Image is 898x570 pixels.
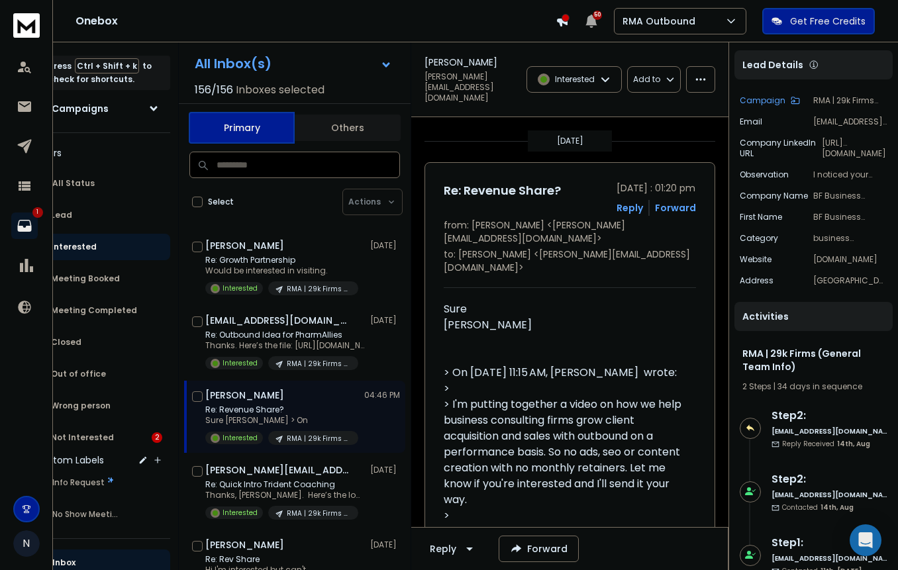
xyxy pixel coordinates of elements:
[51,210,72,220] p: Lead
[205,330,364,340] p: Re: Outbound Idea for PharmAllies
[742,58,803,71] p: Lead Details
[782,502,854,512] p: Contacted
[205,239,284,252] h1: [PERSON_NAME]
[430,542,456,555] div: Reply
[13,530,40,557] button: N
[777,381,862,392] span: 34 days in sequence
[27,170,170,197] button: All Status
[444,218,696,245] p: from: [PERSON_NAME] <[PERSON_NAME][EMAIL_ADDRESS][DOMAIN_NAME]>
[27,329,170,356] button: Closed
[813,233,887,244] p: business consulting firms
[13,13,40,38] img: logo
[205,255,358,265] p: Re: Growth Partnership
[655,201,696,214] div: Forward
[821,502,854,512] span: 14th, Aug
[205,538,284,551] h1: [PERSON_NAME]
[813,117,887,127] p: [EMAIL_ADDRESS][DOMAIN_NAME]
[52,509,122,520] span: No Show Meeting
[557,136,583,146] p: [DATE]
[364,390,400,401] p: 04:46 PM
[740,117,762,127] p: Email
[772,471,887,487] h6: Step 2 :
[223,283,258,293] p: Interested
[633,74,660,85] p: Add to
[617,181,696,195] p: [DATE] : 01:20 pm
[850,524,881,556] div: Open Intercom Messenger
[27,95,170,122] button: All Campaigns
[424,71,519,103] p: [PERSON_NAME][EMAIL_ADDRESS][DOMAIN_NAME]
[419,536,488,562] button: Reply
[35,453,104,467] h3: Custom Labels
[11,213,38,239] a: 1
[189,112,295,144] button: Primary
[782,439,870,449] p: Reply Received
[444,301,696,566] div: Sure [PERSON_NAME] > On [DATE] 11:15 AM, [PERSON_NAME] wrote: > > ﻿I'm putting together a video o...
[822,138,888,159] p: [URL][DOMAIN_NAME]
[27,297,170,324] button: Meeting Completed
[52,557,75,568] p: Inbox
[236,82,324,98] h3: Inboxes selected
[287,434,350,444] p: RMA | 29k Firms (General Team Info)
[837,439,870,449] span: 14th, Aug
[790,15,866,28] p: Get Free Credits
[223,508,258,518] p: Interested
[370,240,400,251] p: [DATE]
[51,432,114,443] p: Not Interested
[742,381,885,392] div: |
[740,191,808,201] p: Company Name
[27,361,170,387] button: Out of office
[740,254,772,265] p: Website
[772,553,887,563] h6: [EMAIL_ADDRESS][DOMAIN_NAME]
[424,56,497,69] h1: [PERSON_NAME]
[32,207,43,218] p: 1
[51,337,81,348] p: Closed
[195,57,272,70] h1: All Inbox(s)
[75,13,556,29] h1: Onebox
[813,275,887,286] p: [GEOGRAPHIC_DATA][PERSON_NAME], [GEOGRAPHIC_DATA]
[295,113,401,142] button: Others
[287,508,350,518] p: RMA | 29k Firms (General Team Info)
[27,501,170,528] button: No Show Meeting
[772,426,887,436] h6: [EMAIL_ADDRESS][DOMAIN_NAME]
[27,265,170,292] button: Meeting Booked
[370,540,400,550] p: [DATE]
[205,314,351,327] h1: [EMAIL_ADDRESS][DOMAIN_NAME]
[740,275,773,286] p: Address
[205,340,364,351] p: Thanks. Here’s the file: [URL][DOMAIN_NAME] [[URL][DOMAIN_NAME]] Basically, we help companies
[205,415,358,426] p: Sure [PERSON_NAME] > On
[184,50,403,77] button: All Inbox(s)
[48,60,152,86] p: Press to check for shortcuts.
[742,347,885,373] h1: RMA | 29k Firms (General Team Info)
[27,144,170,162] h3: Filters
[813,169,887,180] p: I noticed your focus on creative problem-solving helps small businesses find unique solutions to ...
[740,138,822,159] p: Company LinkedIn URL
[205,404,358,415] p: Re: Revenue Share?
[51,273,120,284] p: Meeting Booked
[51,401,111,411] p: Wrong person
[51,242,97,252] p: Interested
[27,424,170,451] button: Not Interested2
[617,201,643,214] button: Reply
[51,305,137,316] p: Meeting Completed
[75,58,139,73] span: Ctrl + Shift + k
[772,535,887,551] h6: Step 1 :
[813,95,887,106] p: RMA | 29k Firms (General Team Info)
[623,15,701,28] p: RMA Outbound
[734,302,893,331] div: Activities
[593,11,602,20] span: 50
[205,389,284,402] h1: [PERSON_NAME]
[444,181,561,200] h1: Re: Revenue Share?
[740,233,778,244] p: category
[27,234,170,260] button: Interested
[52,477,105,488] span: Info Request
[555,74,595,85] p: Interested
[762,8,875,34] button: Get Free Credits
[813,212,887,222] p: BF Business Consulting Team
[51,369,106,379] p: Out of office
[152,432,162,443] div: 2
[444,248,696,274] p: to: [PERSON_NAME] <[PERSON_NAME][EMAIL_ADDRESS][DOMAIN_NAME]>
[27,393,170,419] button: Wrong person
[287,284,350,294] p: RMA | 29k Firms (General Team Info)
[205,463,351,477] h1: [PERSON_NAME][EMAIL_ADDRESS][DOMAIN_NAME]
